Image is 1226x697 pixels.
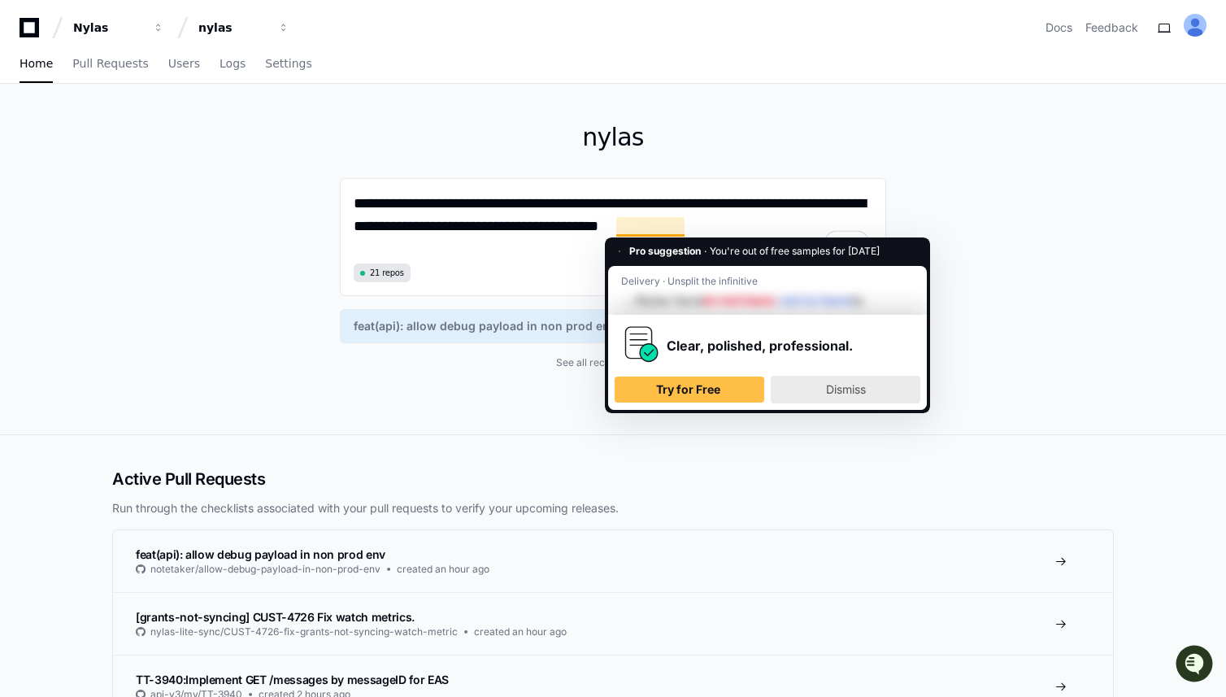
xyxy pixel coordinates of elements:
[340,123,886,152] h1: nylas
[556,356,656,369] span: See all recent players
[136,547,385,561] span: feat(api): allow debug payload in non prod env
[55,137,206,150] div: We're available if you need us!
[198,20,268,36] div: nylas
[397,563,489,576] span: created an hour ago
[20,46,53,83] a: Home
[67,13,171,42] button: Nylas
[16,121,46,150] img: 1756235613930-3d25f9e4-fa56-45dd-b3ad-e072dfbd1548
[115,170,197,183] a: Powered byPylon
[73,20,143,36] div: Nylas
[136,610,415,624] span: [grants-not-syncing] CUST-4726 Fix watch metrics.
[112,500,1114,516] p: Run through the checklists associated with your pull requests to verify your upcoming releases.
[265,46,311,83] a: Settings
[55,121,267,137] div: Start new chat
[354,192,872,258] textarea: To enrich screen reader interactions, please activate Accessibility in Grammarly extension settings
[162,171,197,183] span: Pylon
[370,267,404,279] span: 21 repos
[113,530,1113,592] a: feat(api): allow debug payload in non prod envnotetaker/allow-debug-payload-in-non-prod-envcreate...
[168,59,200,68] span: Users
[168,46,200,83] a: Users
[150,625,458,638] span: nylas-lite-sync/CUST-4726-fix-grants-not-syncing-watch-metric
[16,16,49,49] img: PlayerZero
[1174,643,1218,687] iframe: Open customer support
[112,468,1114,490] h2: Active Pull Requests
[1046,20,1072,36] a: Docs
[354,318,616,334] span: feat(api): allow debug payload in non prod env
[192,13,296,42] button: nylas
[20,59,53,68] span: Home
[474,625,567,638] span: created an hour ago
[354,318,872,334] a: feat(api): allow debug payload in non prod envwas created an hour ago
[340,356,886,369] a: See all recent players
[150,563,380,576] span: notetaker/allow-debug-payload-in-non-prod-env
[136,673,449,686] span: TT-3940:Implement GET /messages by messageID for EAS
[1184,14,1206,37] img: ALV-UjVIVO1xujVLAuPApzUHhlN9_vKf9uegmELgxzPxAbKOtnGOfPwn3iBCG1-5A44YWgjQJBvBkNNH2W5_ERJBpY8ZVwxlF...
[265,59,311,68] span: Settings
[16,65,296,91] div: Welcome
[276,126,296,146] button: Start new chat
[220,59,246,68] span: Logs
[113,592,1113,655] a: [grants-not-syncing] CUST-4726 Fix watch metrics.nylas-lite-sync/CUST-4726-fix-grants-not-syncing...
[220,46,246,83] a: Logs
[72,46,148,83] a: Pull Requests
[1085,20,1138,36] button: Feedback
[72,59,148,68] span: Pull Requests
